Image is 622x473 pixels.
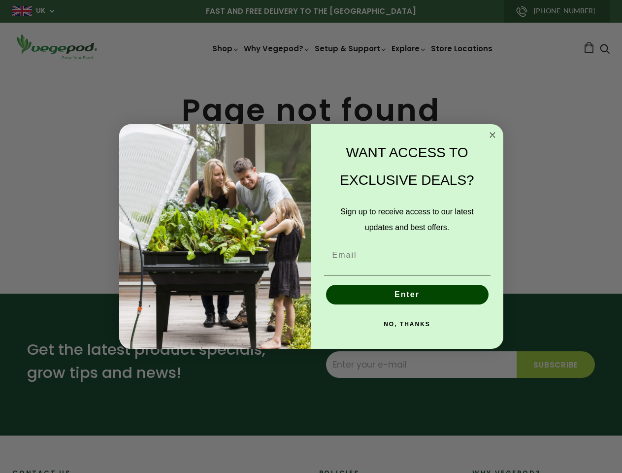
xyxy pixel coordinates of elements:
[119,124,311,349] img: e9d03583-1bb1-490f-ad29-36751b3212ff.jpeg
[326,285,489,304] button: Enter
[324,245,491,265] input: Email
[324,314,491,334] button: NO, THANKS
[340,145,474,188] span: WANT ACCESS TO EXCLUSIVE DEALS?
[487,129,498,141] button: Close dialog
[340,207,473,232] span: Sign up to receive access to our latest updates and best offers.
